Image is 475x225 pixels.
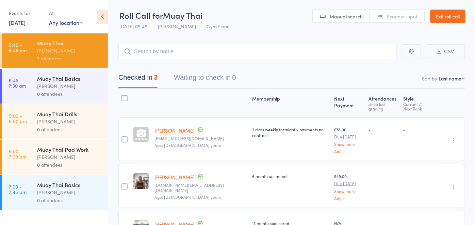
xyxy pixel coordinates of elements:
div: Muay Thai Pad Work [37,146,102,153]
a: Exit roll call [430,10,465,23]
div: 0 attendees [37,90,102,98]
div: - [403,126,437,132]
div: 2 class weekly fortnightly payments no contract [252,126,329,138]
span: Manual search [330,13,363,20]
a: Show more [334,142,363,146]
div: $49.00 [334,173,363,200]
a: 6:00 -7:00 pmMuay Thai Pad Work[PERSON_NAME]0 attendees [2,140,108,175]
div: 3 attendees [37,55,102,62]
div: [PERSON_NAME] [37,118,102,125]
a: Adjust [334,149,363,153]
span: [PERSON_NAME] [158,23,196,30]
div: Muay Thai Basics [37,75,102,82]
div: Current / Next Rank [403,102,437,111]
img: image1732508736.png [133,173,149,189]
label: Sort by [422,75,437,82]
div: 3 [154,74,158,81]
div: 0 attendees [37,125,102,133]
span: Scanner input [387,13,417,20]
span: [DATE] 05:45 [119,23,147,30]
div: Next Payment [331,92,366,114]
div: Events for [9,7,42,19]
input: Search by name [118,44,397,59]
button: Checked in3 [118,70,158,88]
div: [PERSON_NAME] [37,82,102,90]
div: 6 month unlimited [252,173,329,179]
span: Gym Floor [207,23,229,30]
div: 0 attendees [37,196,102,204]
div: Muay Thai Basics [37,181,102,189]
button: CSV [426,44,465,59]
div: Any location [49,19,83,26]
div: - [403,173,437,179]
span: Age: [DEMOGRAPHIC_DATA] years [154,142,221,148]
span: Muay Thai [163,10,202,21]
div: $78.00 [334,126,363,153]
div: [PERSON_NAME] [37,189,102,196]
a: 7:00 -7:45 pmMuay Thai Basics[PERSON_NAME]0 attendees [2,175,108,210]
div: [PERSON_NAME] [37,153,102,161]
a: [PERSON_NAME] [154,174,195,181]
span: Age: [DEMOGRAPHIC_DATA] years [154,194,221,200]
div: since last grading [368,102,398,111]
a: 6:45 -7:30 amMuay Thai Basics[PERSON_NAME]0 attendees [2,69,108,104]
div: - [368,173,398,179]
a: [DATE] [9,19,26,26]
time: 6:00 - 7:00 pm [9,148,27,159]
div: 0 [232,74,236,81]
time: 7:00 - 7:45 pm [9,184,27,195]
a: 5:45 -6:45 amMuay Thai[PERSON_NAME]3 attendees [2,33,108,68]
div: At [49,7,83,19]
div: Muay Thai [37,39,102,47]
div: 0 attendees [37,161,102,169]
a: 5:00 -6:00 pmMuay Thai Drills[PERSON_NAME]0 attendees [2,104,108,139]
small: Due [DATE] [334,134,363,139]
a: Adjust [334,196,363,200]
div: [PERSON_NAME] [37,47,102,55]
small: Rafao94@outlook.com [154,136,247,141]
small: Due [DATE] [334,181,363,186]
a: [PERSON_NAME] [154,127,195,134]
time: 6:45 - 7:30 am [9,77,26,88]
div: Muay Thai Drills [37,110,102,118]
div: - [368,126,398,132]
time: 5:00 - 6:00 pm [9,113,27,124]
span: Roll Call for [119,10,163,21]
div: Last name [439,75,461,82]
a: Show more [334,189,363,193]
div: Atten­dances [366,92,401,114]
time: 5:45 - 6:45 am [9,42,27,53]
button: Waiting to check in0 [174,70,236,88]
div: Style [400,92,440,114]
small: Macs.fitness@hotmail.com [154,183,247,193]
div: Membership [249,92,331,114]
